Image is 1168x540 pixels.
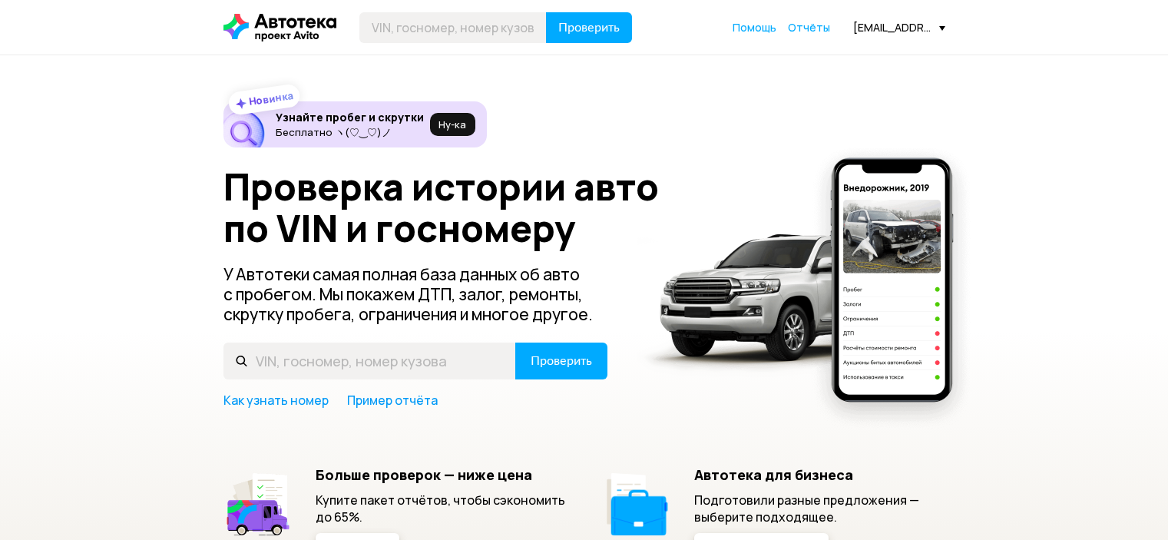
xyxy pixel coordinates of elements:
a: Пример отчёта [347,392,438,409]
h6: Узнайте пробег и скрутки [276,111,424,124]
span: Проверить [531,355,592,367]
a: Помощь [733,20,776,35]
h5: Больше проверок — ниже цена [316,466,567,483]
strong: Новинка [247,88,294,108]
button: Проверить [546,12,632,43]
h1: Проверка истории авто по VIN и госномеру [223,166,682,249]
span: Проверить [558,22,620,34]
button: Проверить [515,343,607,379]
span: Ну‑ка [438,118,466,131]
input: VIN, госномер, номер кузова [359,12,547,43]
div: [EMAIL_ADDRESS][DOMAIN_NAME] [853,20,945,35]
p: Купите пакет отчётов, чтобы сэкономить до 65%. [316,492,567,525]
p: У Автотеки самая полная база данных об авто с пробегом. Мы покажем ДТП, залог, ремонты, скрутку п... [223,264,609,324]
a: Отчёты [788,20,830,35]
p: Подготовили разные предложения — выберите подходящее. [694,492,945,525]
input: VIN, госномер, номер кузова [223,343,516,379]
p: Бесплатно ヽ(♡‿♡)ノ [276,126,424,138]
a: Как узнать номер [223,392,329,409]
h5: Автотека для бизнеса [694,466,945,483]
